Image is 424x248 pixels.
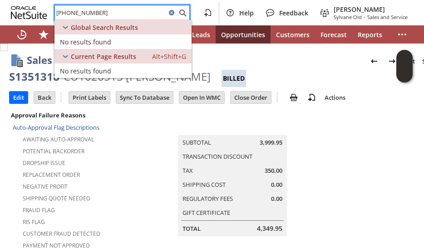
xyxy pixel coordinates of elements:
[23,206,55,214] a: Fraud Flag
[288,92,299,103] img: print.svg
[271,195,282,203] span: 0.00
[352,25,388,44] a: Reports
[216,25,271,44] a: Opportunities
[221,30,265,39] span: Opportunities
[192,30,210,39] span: Leads
[271,25,315,44] a: Customers
[367,14,408,20] span: Sales and Service
[306,92,317,103] img: add-record.svg
[60,67,111,75] span: No results found
[182,195,233,203] a: Regulatory Fees
[33,25,54,44] div: Shortcuts
[116,92,173,103] input: Sync To Database
[27,53,84,68] h1: Sales Order
[23,230,100,238] a: Customer Fraud Detected
[23,218,45,226] a: RIS flag
[315,25,352,44] a: Forecast
[178,121,287,135] caption: Summary
[71,23,138,32] span: Global Search Results
[391,25,413,44] div: More menus
[55,7,166,18] input: Search
[364,14,365,20] span: -
[69,92,110,103] input: Print Labels
[369,56,380,67] img: Previous
[182,209,230,217] a: Gift Certificate
[182,138,211,146] a: Subtotal
[257,224,282,233] span: 4,349.95
[271,180,282,189] span: 0.00
[152,52,186,61] span: Alt+Shift+G
[387,56,398,67] img: Next
[182,180,226,189] a: Shipping Cost
[9,69,59,84] div: S1351318
[11,6,47,19] svg: logo
[239,9,254,17] span: Help
[182,166,193,175] a: Tax
[23,183,68,190] a: Negative Profit
[260,138,282,147] span: 3,999.95
[396,67,413,83] span: Oracle Guided Learning Widget. To move around, please hold and drag
[23,159,65,167] a: Dropship Issue
[320,30,347,39] span: Forecast
[358,30,382,39] span: Reports
[23,136,94,143] a: Awaiting Auto-Approval
[222,70,246,87] div: Billed
[23,171,80,179] a: Replacement Order
[231,92,271,103] input: Close Order
[34,92,55,103] input: Back
[279,9,308,17] span: Feedback
[179,92,224,103] input: Open In WMC
[265,166,282,175] span: 350.00
[396,50,413,83] iframe: Click here to launch Oracle Guided Learning Help Panel
[182,224,201,233] a: Total
[10,92,28,103] input: Edit
[177,7,188,18] svg: Search
[38,29,49,40] svg: Shortcuts
[54,63,192,78] a: No results found
[11,25,33,44] a: Recent Records
[13,123,99,131] a: Auto-Approval Flag Descriptions
[54,34,192,49] a: No results found
[276,30,310,39] span: Customers
[23,195,90,202] a: Shipping Quote Needed
[71,52,136,61] span: Current Page Results
[23,147,84,155] a: Potential Backorder
[182,152,252,160] a: Transaction Discount
[9,109,123,121] div: Approval Failure Reasons
[187,25,216,44] a: Leads
[16,29,27,40] svg: Recent Records
[334,5,408,14] span: [PERSON_NAME]
[334,14,362,20] span: Sylvane Old
[321,93,349,102] a: Actions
